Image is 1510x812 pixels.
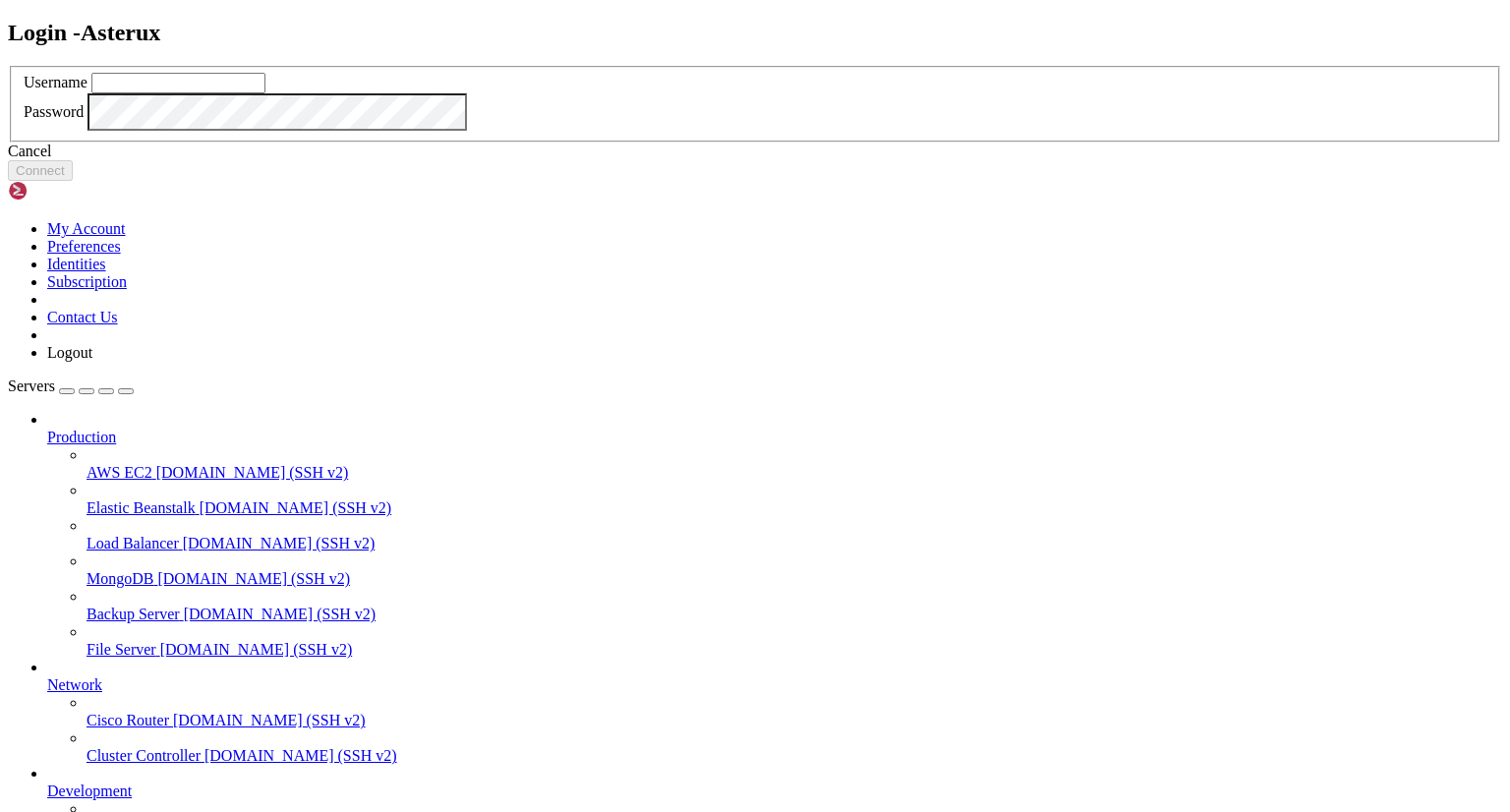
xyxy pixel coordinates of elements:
span: Cisco Router [87,712,169,728]
x-row: end_time: [DATE] 17:53:49 [8,593,1253,609]
x-row: computation_time: 4.570251E+03 [8,576,1253,593]
x-row: 34086 8.135E-11 1.070E-10 0.000E+00 1.507E-12 7.963E-10 5.630E-17 [8,8,1253,25]
a: Servers [8,377,134,394]
span: Cluster Controller [87,747,201,764]
x-row: 34093 8.128E-11 1.050E-10 0.000E+00 1.422E-12 7.963E-10 5.450E-17 [8,125,1253,142]
x-row: finished petsc [8,609,1253,626]
div: (0, 39) [8,660,16,676]
x-row: 34094 8.127E-11 1.047E-10 0.000E+00 1.408E-12 7.963E-10 5.422E-17 [8,142,1253,158]
span: [DOMAIN_NAME] (SSH v2) [200,499,392,516]
span: Elastic Beanstalk [87,499,196,516]
label: Username [24,74,87,90]
span: AWS EC2 [87,464,152,481]
span: [DOMAIN_NAME] (SSH v2) [204,747,397,764]
x-row: 34107 8.112E-11 1.009E-10 0.000E+00 1.251E-12 7.963E-10 5.088E-17 [8,359,1253,376]
span: Load Balancer [87,535,179,551]
span: Backup Server [87,606,180,622]
x-row: 34088 8.133E-11 1.064E-10 0.000E+00 1.481E-12 7.963E-10 5.578E-17 [8,41,1253,58]
x-row: 34089 8.132E-11 1.061E-10 0.000E+00 1.471E-12 7.963E-10 5.554E-17 [8,58,1253,75]
x-row: 34098 8.123E-11 1.035E-10 0.000E+00 1.360E-12 7.963E-10 5.318E-17 [8,208,1253,225]
a: Cisco Router [DOMAIN_NAME] (SSH v2) [87,712,1502,729]
x-row: post_processing_io_computation_time: 3.923595E-01 [8,543,1253,559]
x-row: NumberOfErrors: 0 [8,476,1253,493]
x-row: 34110 8.108E-11 1.001E-10 0.000E+00 1.217E-12 7.963E-10 5.010E-17 [8,409,1253,426]
a: MongoDB [DOMAIN_NAME] (SSH v2) [87,570,1502,588]
a: AWS EC2 [DOMAIN_NAME] (SSH v2) [87,464,1502,482]
a: Cluster Controller [DOMAIN_NAME] (SSH v2) [87,747,1502,765]
x-row: remaining_computation_time: 4.569836E+03 [8,559,1253,576]
label: Password [24,103,84,120]
x-row: 34106 8.114E-11 1.012E-10 0.000E+00 1.262E-12 7.963E-10 5.112E-17 [8,342,1253,359]
div: (0, 1) [8,25,16,41]
span: [DOMAIN_NAME] (SSH v2) [183,535,376,551]
x-row: last_time_step: 1 [8,509,1253,526]
li: Backup Server [DOMAIN_NAME] (SSH v2) [87,588,1502,623]
x-row: 34097 8.124E-11 1.038E-10 0.000E+00 1.373E-12 7.963E-10 5.347E-17 [8,192,1253,208]
a: My Account [47,220,126,237]
span: [DOMAIN_NAME] (SSH v2) [156,464,349,481]
span: File Server [87,641,156,658]
x-row: pre_processing_io_computation_time: 2.301043E-02 [8,526,1253,543]
li: MongoDB [DOMAIN_NAME] (SSH v2) [87,552,1502,588]
x-row: 34102 8.118E-11 1.024E-10 0.000E+00 1.311E-12 7.963E-10 5.215E-17 [8,275,1253,292]
x-row: NumberOfWarnings: 3 [8,442,1253,459]
span: [DOMAIN_NAME] (SSH v2) [160,641,353,658]
x-row: 34091 8.130E-11 1.056E-10 0.000E+00 1.446E-12 7.963E-10 5.502E-17 [8,91,1253,108]
button: Connect [8,160,73,181]
x-row: 34090 8.131E-11 1.058E-10 0.000E+00 1.456E-12 7.963E-10 5.526E-17 [8,75,1253,91]
x-row: 34109 8.110E-11 1.004E-10 0.000E+00 1.228E-12 7.963E-10 5.034E-17 [8,392,1253,409]
a: Elastic Beanstalk [DOMAIN_NAME] (SSH v2) [87,499,1502,517]
span: [DOMAIN_NAME] (SSH v2) [184,606,377,622]
a: Network [47,676,1502,694]
x-row: 34099 8.122E-11 1.032E-10 0.000E+00 1.349E-12 7.963E-10 5.295E-17 [8,225,1253,242]
span: Network [47,676,102,693]
li: Cluster Controller [DOMAIN_NAME] (SSH v2) [87,729,1502,765]
span: Development [47,783,132,799]
a: Contact Us [47,309,118,325]
li: Cisco Router [DOMAIN_NAME] (SSH v2) [87,694,1502,729]
a: Preferences [47,238,121,255]
li: Elastic Beanstalk [DOMAIN_NAME] (SSH v2) [87,482,1502,517]
x-row: 34087 8.134E-11 1.067E-10 0.000E+00 1.496E-12 7.963E-10 5.606E-17 [8,25,1253,41]
a: Backup Server [DOMAIN_NAME] (SSH v2) [87,606,1502,623]
x-row: 34095 8.126E-11 1.044E-10 0.000E+00 1.397E-12 7.963E-10 5.399E-17 [8,158,1253,175]
li: Production [47,411,1502,659]
span: Production [47,429,116,445]
x-row: 34111 8.107E-11 9.978E-11 0.000E+00 1.202E-12 7.963E-10 4.982E-17 [8,426,1253,442]
x-row: 34103 8.117E-11 1.021E-10 0.000E+00 1.301E-12 7.963E-10 5.192E-17 [8,292,1253,309]
li: Network [47,659,1502,765]
img: Shellngn [8,181,121,201]
x-row: logout [8,643,1253,660]
span: Servers [8,377,55,394]
x-row: 34101 8.120E-11 1.027E-10 0.000E+00 1.324E-12 7.963E-10 5.243E-17 [8,259,1253,275]
h2: Login - Asterux [8,20,1502,46]
x-row: NumberOfSevereWarnings: 0 [8,459,1253,476]
span: [DOMAIN_NAME] (SSH v2) [157,570,350,587]
li: AWS EC2 [DOMAIN_NAME] (SSH v2) [87,446,1502,482]
x-row: 34108 8.111E-11 1.006E-10 0.000E+00 1.238E-12 7.963E-10 5.060E-17 [8,376,1253,392]
x-row: 34100 8.121E-11 1.029E-10 0.000E+00 1.335E-12 7.963E-10 5.267E-17 [8,242,1253,259]
x-row: 34092 8.129E-11 1.053E-10 0.000E+00 1.433E-12 7.963E-10 5.474E-17 [8,108,1253,125]
a: Production [47,429,1502,446]
a: Logout [47,344,92,361]
x-row: Total_number_of_corrector_steps: 0 [8,493,1253,509]
x-row: [leca@eautomatux kwsst_1e9_beta23_wf128]$ exit [8,626,1253,643]
x-row: 34096 8.125E-11 1.041E-10 0.000E+00 1.383E-12 7.963E-10 5.370E-17 [8,175,1253,192]
a: Development [47,783,1502,800]
span: MongoDB [87,570,153,587]
li: File Server [DOMAIN_NAME] (SSH v2) [87,623,1502,659]
div: Cancel [8,143,1502,160]
a: Subscription [47,273,127,290]
span: [DOMAIN_NAME] (SSH v2) [173,712,366,728]
x-row: 34105 8.115E-11 1.015E-10 0.000E+00 1.276E-12 7.963E-10 5.140E-17 [8,325,1253,342]
li: Load Balancer [DOMAIN_NAME] (SSH v2) [87,517,1502,552]
a: Identities [47,256,106,272]
a: Load Balancer [DOMAIN_NAME] (SSH v2) [87,535,1502,552]
x-row: Connecting [TECHNICAL_ID]... [8,8,1253,25]
a: File Server [DOMAIN_NAME] (SSH v2) [87,641,1502,659]
x-row: 34104 8.116E-11 1.018E-10 0.000E+00 1.287E-12 7.963E-10 5.163E-17 [8,309,1253,325]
